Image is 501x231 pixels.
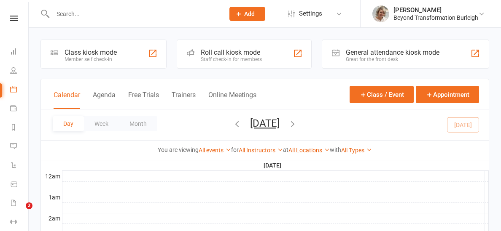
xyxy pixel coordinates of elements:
a: All events [199,147,231,154]
div: Beyond Transformation Burleigh [393,14,478,21]
span: Settings [299,4,322,23]
strong: for [231,146,239,153]
button: Class / Event [350,86,414,103]
a: Product Sales [10,175,29,194]
a: All Instructors [239,147,283,154]
strong: with [330,146,341,153]
div: [PERSON_NAME] [393,6,478,14]
button: Appointment [416,86,479,103]
div: Roll call kiosk mode [201,48,262,56]
img: thumb_image1597172689.png [372,5,389,22]
a: Reports [10,119,29,138]
th: 1am [41,192,62,202]
button: Week [84,116,119,131]
a: Payments [10,100,29,119]
button: Trainers [172,91,196,109]
button: Add [229,7,265,21]
th: 2am [41,213,62,223]
div: Class kiosk mode [65,48,117,56]
div: Member self check-in [65,56,117,62]
button: [DATE] [250,117,280,129]
input: Search... [50,8,218,20]
button: Calendar [54,91,80,109]
a: Dashboard [10,43,29,62]
th: [DATE] [62,160,485,171]
a: Calendar [10,81,29,100]
a: All Types [341,147,372,154]
span: Add [244,11,255,17]
strong: You are viewing [158,146,199,153]
strong: at [283,146,288,153]
div: Staff check-in for members [201,56,262,62]
iframe: Intercom live chat [8,202,29,223]
th: 12am [41,171,62,181]
button: Online Meetings [208,91,256,109]
div: General attendance kiosk mode [346,48,439,56]
button: Month [119,116,157,131]
button: Agenda [93,91,116,109]
button: Day [53,116,84,131]
span: 2 [26,202,32,209]
button: Free Trials [128,91,159,109]
div: Great for the front desk [346,56,439,62]
a: People [10,62,29,81]
a: All Locations [288,147,330,154]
